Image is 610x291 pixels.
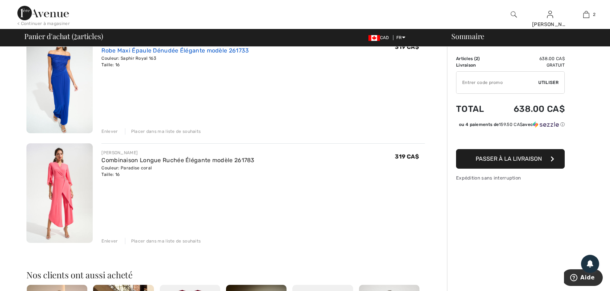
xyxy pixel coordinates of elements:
[494,55,565,62] td: 638.00 CA$
[17,20,70,27] div: < Continuer à magasiner
[26,143,93,243] img: Combinaison Longue Ruchée Élégante modèle 261783
[456,121,565,130] div: ou 4 paiements de159.50 CA$avecSezzle Cliquez pour en savoir plus sur Sezzle
[101,238,118,244] div: Enlever
[26,34,93,133] img: Robe Maxi Épaule Dénudée Élégante modèle 261733
[499,122,522,127] span: 159.50 CA$
[101,128,118,135] div: Enlever
[511,10,517,19] img: recherche
[395,43,419,50] span: 319 CA$
[368,35,392,40] span: CAD
[443,33,606,40] div: Sommaire
[456,149,565,169] button: Passer à la livraison
[459,121,565,128] div: ou 4 paiements de avec
[395,153,419,160] span: 319 CA$
[74,31,77,40] span: 2
[538,79,559,86] span: Utiliser
[476,155,542,162] span: Passer à la livraison
[593,11,596,18] span: 2
[583,10,589,19] img: Mon panier
[568,10,604,19] a: 2
[494,62,565,68] td: Gratuit
[101,157,254,164] a: Combinaison Longue Ruchée Élégante modèle 261783
[533,121,559,128] img: Sezzle
[532,21,568,28] div: [PERSON_NAME]
[547,11,553,18] a: Se connecter
[101,47,249,54] a: Robe Maxi Épaule Dénudée Élégante modèle 261733
[101,55,249,68] div: Couleur: Saphir Royal 163 Taille: 16
[125,128,201,135] div: Placer dans ma liste de souhaits
[564,269,603,287] iframe: Ouvre un widget dans lequel vous pouvez trouver plus d’informations
[101,165,254,178] div: Couleur: Paradise coral Taille: 16
[456,55,494,62] td: Articles ( )
[17,6,69,20] img: 1ère Avenue
[456,72,538,93] input: Code promo
[125,238,201,244] div: Placer dans ma liste de souhaits
[494,97,565,121] td: 638.00 CA$
[456,62,494,68] td: Livraison
[24,33,103,40] span: Panier d'achat ( articles)
[456,130,565,147] iframe: PayPal-paypal
[101,149,254,156] div: [PERSON_NAME]
[396,35,405,40] span: FR
[26,270,425,279] h2: Nos clients ont aussi acheté
[456,97,494,121] td: Total
[547,10,553,19] img: Mes infos
[368,35,380,41] img: Canadian Dollar
[456,174,565,181] div: Expédition sans interruption
[476,56,478,61] span: 2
